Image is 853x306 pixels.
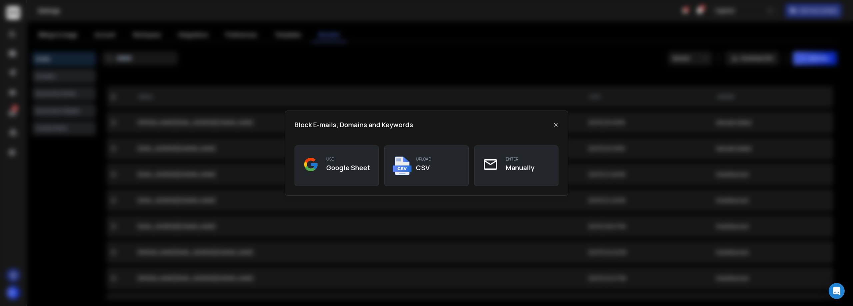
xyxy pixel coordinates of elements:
h3: Google Sheet [326,163,370,172]
h3: CSV [416,163,431,172]
h1: Block E-mails, Domains and Keywords [295,120,413,130]
h3: Manually [506,163,534,172]
p: enter [506,156,534,162]
p: use [326,156,370,162]
p: upload [416,156,431,162]
div: Open Intercom Messenger [829,283,845,299]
